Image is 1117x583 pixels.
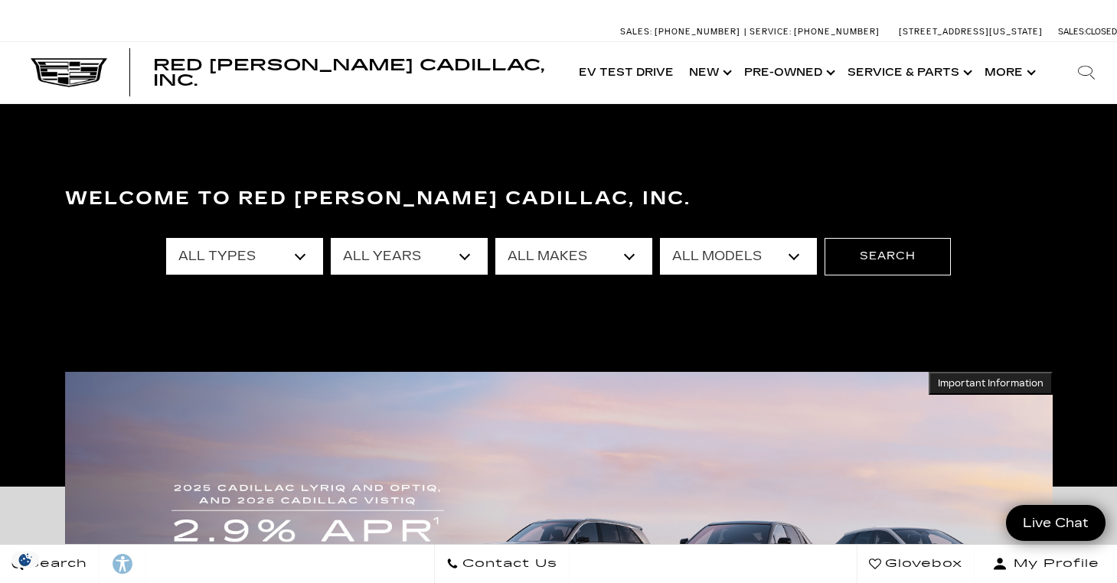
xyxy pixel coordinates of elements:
img: Cadillac Dark Logo with Cadillac White Text [31,58,107,87]
a: Service: [PHONE_NUMBER] [744,28,883,36]
span: Contact Us [459,553,557,575]
img: Opt-Out Icon [8,552,43,568]
section: Click to Open Cookie Consent Modal [8,552,43,568]
span: Sales: [620,27,652,37]
a: Red [PERSON_NAME] Cadillac, Inc. [153,57,556,88]
select: Filter by model [660,238,817,275]
a: Service & Parts [840,42,977,103]
span: [PHONE_NUMBER] [655,27,740,37]
a: EV Test Drive [571,42,681,103]
span: My Profile [1008,553,1099,575]
a: Sales: [PHONE_NUMBER] [620,28,744,36]
select: Filter by type [166,238,323,275]
a: Live Chat [1006,505,1106,541]
a: New [681,42,737,103]
button: Open user profile menu [975,545,1117,583]
a: Contact Us [434,545,570,583]
span: [PHONE_NUMBER] [794,27,880,37]
span: Live Chat [1015,514,1096,532]
span: Service: [750,27,792,37]
a: Glovebox [857,545,975,583]
a: [STREET_ADDRESS][US_STATE] [899,27,1043,37]
span: Sales: [1058,27,1086,37]
span: Important Information [938,377,1044,389]
select: Filter by make [495,238,652,275]
select: Filter by year [331,238,488,275]
span: Glovebox [881,553,962,575]
h3: Welcome to Red [PERSON_NAME] Cadillac, Inc. [65,184,1053,214]
span: Closed [1086,27,1117,37]
button: More [977,42,1040,103]
span: Search [24,553,87,575]
button: Important Information [929,372,1053,395]
a: Pre-Owned [737,42,840,103]
button: Search [825,238,951,275]
span: Red [PERSON_NAME] Cadillac, Inc. [153,56,544,90]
